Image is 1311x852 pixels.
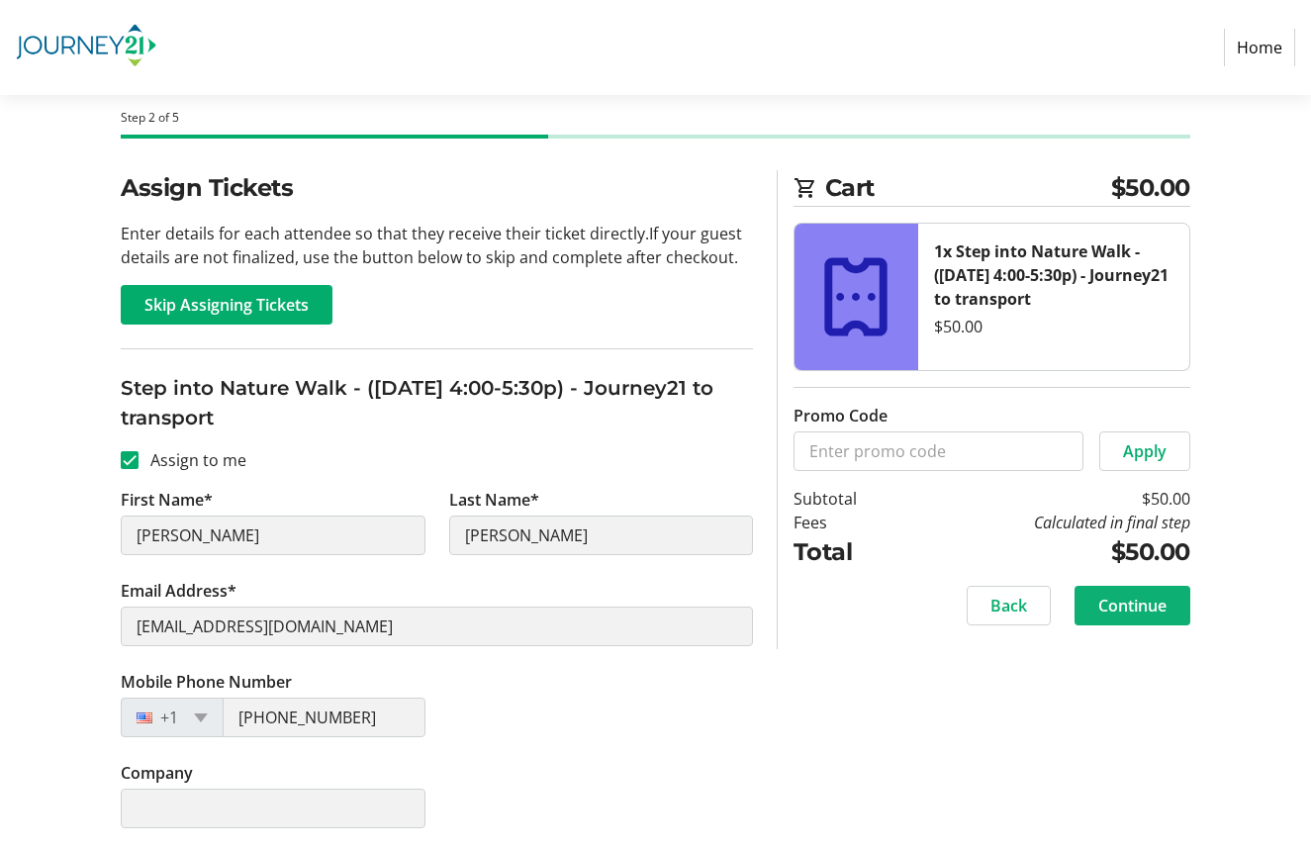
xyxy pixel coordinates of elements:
[223,698,424,737] input: (201) 555-0123
[139,448,246,472] label: Assign to me
[967,586,1051,625] button: Back
[794,511,908,534] td: Fees
[121,222,753,269] p: Enter details for each attendee so that they receive their ticket directly. If your guest details...
[1075,586,1190,625] button: Continue
[1098,594,1167,617] span: Continue
[794,487,908,511] td: Subtotal
[794,431,1083,471] input: Enter promo code
[121,373,753,432] h3: Step into Nature Walk - ([DATE] 4:00-5:30p) - Journey21 to transport
[934,315,1173,338] div: $50.00
[907,511,1189,534] td: Calculated in final step
[794,534,908,570] td: Total
[144,293,309,317] span: Skip Assigning Tickets
[16,8,156,87] img: Journey21's Logo
[907,534,1189,570] td: $50.00
[907,487,1189,511] td: $50.00
[121,285,332,325] button: Skip Assigning Tickets
[121,761,193,785] label: Company
[121,170,753,206] h2: Assign Tickets
[1099,431,1190,471] button: Apply
[449,488,539,512] label: Last Name*
[1123,439,1167,463] span: Apply
[121,579,236,603] label: Email Address*
[794,404,888,427] label: Promo Code
[121,109,1189,127] div: Step 2 of 5
[1224,29,1295,66] a: Home
[934,240,1169,310] strong: 1x Step into Nature Walk - ([DATE] 4:00-5:30p) - Journey21 to transport
[825,170,1111,206] span: Cart
[121,670,292,694] label: Mobile Phone Number
[121,488,213,512] label: First Name*
[1111,170,1190,206] span: $50.00
[990,594,1027,617] span: Back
